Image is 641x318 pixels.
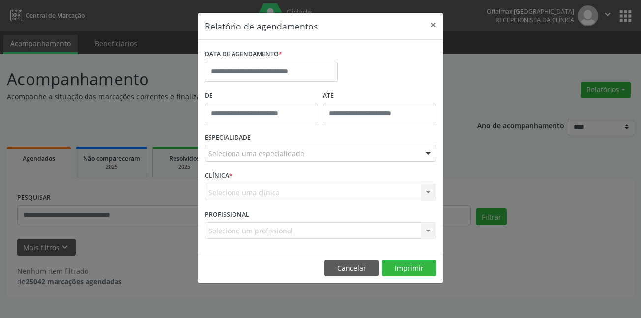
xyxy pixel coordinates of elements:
[382,260,436,277] button: Imprimir
[423,13,443,37] button: Close
[208,148,304,159] span: Seleciona uma especialidade
[205,20,318,32] h5: Relatório de agendamentos
[323,88,436,104] label: ATÉ
[324,260,379,277] button: Cancelar
[205,88,318,104] label: De
[205,169,233,184] label: CLÍNICA
[205,207,249,222] label: PROFISSIONAL
[205,47,282,62] label: DATA DE AGENDAMENTO
[205,130,251,145] label: ESPECIALIDADE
